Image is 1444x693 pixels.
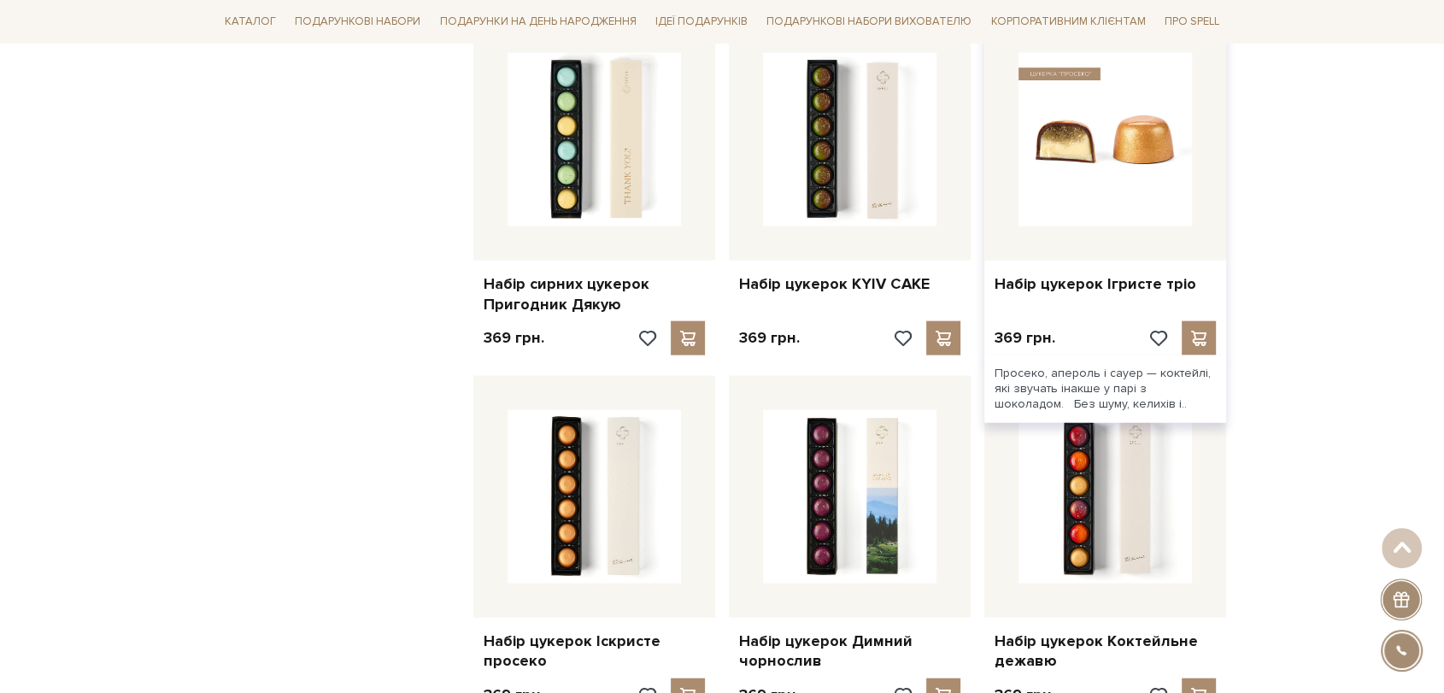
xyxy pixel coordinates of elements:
[739,631,960,672] a: Набір цукерок Димний чорнослив
[218,9,283,35] a: Каталог
[1018,53,1192,226] img: Набір цукерок Ігристе тріо
[995,631,1216,672] a: Набір цукерок Коктейльне дежавю
[984,355,1226,423] div: Просеко, апероль і сауер — коктейлі, які звучать інакше у парі з шоколадом. Без шуму, келихів і..
[739,328,800,348] p: 369 грн.
[649,9,754,35] a: Ідеї подарунків
[288,9,427,35] a: Подарункові набори
[484,631,705,672] a: Набір цукерок Іскристе просеко
[484,328,544,348] p: 369 грн.
[760,7,978,36] a: Подарункові набори вихователю
[484,274,705,314] a: Набір сирних цукерок Пригодник Дякую
[739,274,960,294] a: Набір цукерок KYIV CAKE
[995,274,1216,294] a: Набір цукерок Ігристе тріо
[984,7,1153,36] a: Корпоративним клієнтам
[1158,9,1226,35] a: Про Spell
[995,328,1055,348] p: 369 грн.
[433,9,643,35] a: Подарунки на День народження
